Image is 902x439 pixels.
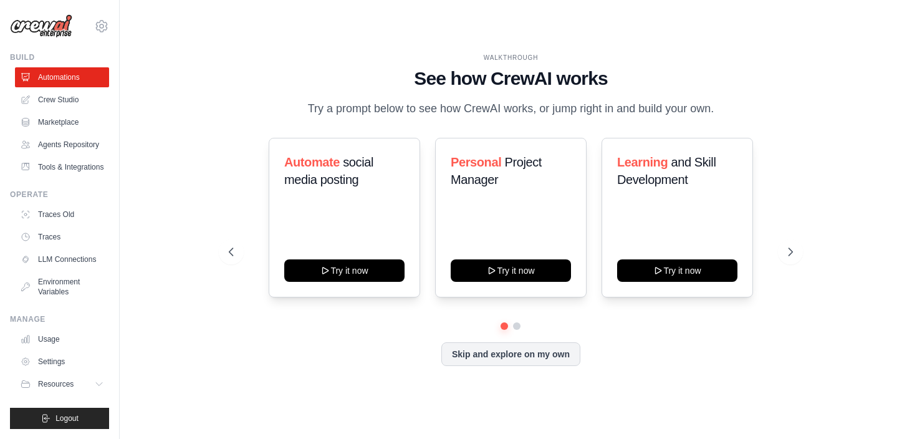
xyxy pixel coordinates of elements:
p: Try a prompt below to see how CrewAI works, or jump right in and build your own. [301,100,720,118]
button: Skip and explore on my own [441,342,580,366]
div: Build [10,52,109,62]
a: Automations [15,67,109,87]
a: Agents Repository [15,135,109,155]
span: Personal [451,155,501,169]
div: Manage [10,314,109,324]
a: Environment Variables [15,272,109,302]
a: Marketplace [15,112,109,132]
button: Try it now [617,259,737,282]
h1: See how CrewAI works [229,67,793,90]
a: Tools & Integrations [15,157,109,177]
span: Project Manager [451,155,542,186]
button: Resources [15,374,109,394]
span: and Skill Development [617,155,716,186]
a: LLM Connections [15,249,109,269]
span: Resources [38,379,74,389]
button: Logout [10,408,109,429]
button: Try it now [284,259,405,282]
a: Settings [15,352,109,372]
span: Automate [284,155,340,169]
img: Logo [10,14,72,38]
button: Try it now [451,259,571,282]
div: WALKTHROUGH [229,53,793,62]
span: Logout [55,413,79,423]
a: Usage [15,329,109,349]
span: Learning [617,155,668,169]
a: Traces Old [15,205,109,224]
a: Traces [15,227,109,247]
div: Operate [10,190,109,200]
a: Crew Studio [15,90,109,110]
